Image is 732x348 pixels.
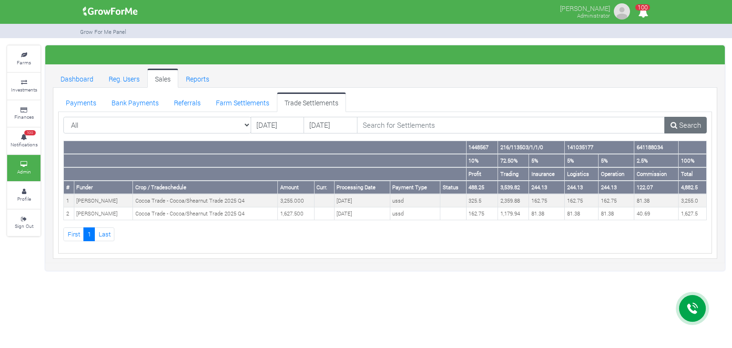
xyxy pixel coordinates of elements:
th: 1448567 [466,141,498,154]
td: 2 [64,207,74,220]
td: 81.38 [565,207,599,220]
a: Referrals [166,92,208,112]
input: Search for Settlements [357,117,665,134]
a: Reports [178,69,217,88]
span: 100 [24,130,36,136]
input: DD/MM/YYYY [251,117,305,134]
a: Investments [7,73,41,99]
p: [PERSON_NAME] [560,2,610,13]
small: Sign Out [15,223,33,229]
th: Amount [278,181,314,194]
td: 81.38 [529,207,565,220]
th: Curr. [314,181,334,194]
td: 40.69 [634,207,679,220]
th: 100% [679,154,707,167]
th: Processing Date [334,181,390,194]
th: Operation [599,167,634,181]
nav: Page Navigation [63,227,707,241]
td: [DATE] [334,194,390,207]
a: Finances [7,101,41,127]
th: Total [679,167,707,181]
small: Administrator [577,12,610,19]
td: 1,627.5 [679,207,707,220]
td: 81.38 [599,207,634,220]
a: Bank Payments [104,92,166,112]
th: Logistics [565,167,599,181]
td: [PERSON_NAME] [74,207,132,220]
td: 1 [64,194,74,207]
th: 10% [466,154,498,167]
td: 162.75 [565,194,599,207]
small: Profile [17,195,31,202]
th: # [64,181,74,194]
td: 162.75 [599,194,634,207]
th: 72.50% [498,154,529,167]
th: 216/113503/1/1/0 [498,141,565,154]
a: Farms [7,46,41,72]
td: [DATE] [334,207,390,220]
th: 244.13 [529,181,565,194]
th: 641188034 [634,141,679,154]
a: Sales [147,69,178,88]
a: Sign Out [7,210,41,236]
small: Finances [14,113,34,120]
a: First [63,227,84,241]
th: Insurance [529,167,565,181]
a: Search [664,117,707,134]
th: 244.13 [565,181,599,194]
small: Notifications [10,141,38,148]
td: 1,627.500 [278,207,314,220]
th: 3,539.82 [498,181,529,194]
a: 100 Notifications [7,128,41,154]
th: 2.5% [634,154,679,167]
a: Dashboard [53,69,101,88]
img: growforme image [80,2,141,21]
td: Cocoa Trade - Cocoa/Shearnut Trade 2025 Q4 [133,194,278,207]
small: Grow For Me Panel [80,28,126,35]
i: Notifications [634,2,652,23]
a: Last [94,227,114,241]
th: 488.25 [466,181,498,194]
small: Admin [17,168,31,175]
img: growforme image [612,2,631,21]
a: Reg. Users [101,69,147,88]
th: Payment Type [390,181,440,194]
td: 3,255.000 [278,194,314,207]
td: 162.75 [529,194,565,207]
th: Funder [74,181,132,194]
small: Investments [11,86,37,93]
a: Farm Settlements [208,92,277,112]
td: 1,179.94 [498,207,529,220]
th: Trading [498,167,529,181]
a: Admin [7,155,41,181]
input: DD/MM/YYYY [304,117,357,134]
a: Profile [7,182,41,208]
a: Trade Settlements [277,92,346,112]
td: 2,359.88 [498,194,529,207]
th: 141035177 [565,141,634,154]
a: 100 [634,9,652,18]
a: 1 [83,227,95,241]
th: 5% [529,154,565,167]
small: Farms [17,59,31,66]
th: Profit [466,167,498,181]
th: Commission [634,167,679,181]
th: Status [440,181,467,194]
td: 325.5 [466,194,498,207]
td: Cocoa Trade - Cocoa/Shearnut Trade 2025 Q4 [133,207,278,220]
span: 100 [635,4,650,10]
th: 5% [599,154,634,167]
th: 4,882.5 [679,181,707,194]
th: 5% [565,154,599,167]
td: ussd [390,194,440,207]
a: Payments [58,92,104,112]
td: [PERSON_NAME] [74,194,132,207]
td: 81.38 [634,194,679,207]
td: 162.75 [466,207,498,220]
th: 122.07 [634,181,679,194]
td: 3,255.0 [679,194,707,207]
th: Crop / Tradeschedule [133,181,278,194]
th: 244.13 [599,181,634,194]
td: ussd [390,207,440,220]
